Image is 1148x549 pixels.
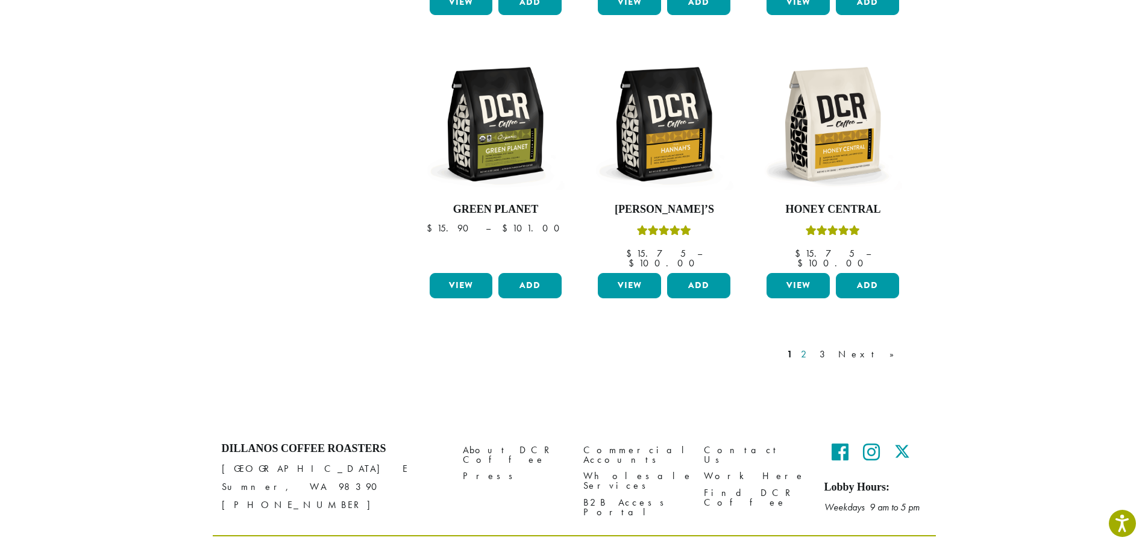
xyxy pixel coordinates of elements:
a: 3 [817,347,832,362]
h4: Green Planet [427,203,565,216]
a: View [598,273,661,298]
h4: [PERSON_NAME]’s [595,203,733,216]
a: Contact Us [704,442,806,468]
a: Commercial Accounts [583,442,686,468]
a: Find DCR Coffee [704,485,806,510]
h4: Honey Central [764,203,902,216]
bdi: 15.75 [626,247,686,260]
span: $ [629,257,639,269]
a: Honey CentralRated 5.00 out of 5 [764,55,902,268]
a: Wholesale Services [583,468,686,494]
a: B2B Access Portal [583,494,686,520]
a: View [767,273,830,298]
p: [GEOGRAPHIC_DATA] E Sumner, WA 98390 [PHONE_NUMBER] [222,460,445,514]
bdi: 15.90 [427,222,474,234]
button: Add [836,273,899,298]
span: $ [795,247,805,260]
span: – [697,247,702,260]
em: Weekdays 9 am to 5 pm [824,501,920,513]
a: Green Planet [427,55,565,268]
bdi: 100.00 [629,257,700,269]
span: $ [427,222,437,234]
img: DCR-12oz-FTO-Green-Planet-Stock-scaled.png [426,55,565,193]
bdi: 15.75 [795,247,855,260]
a: Press [463,468,565,485]
a: [PERSON_NAME]’sRated 5.00 out of 5 [595,55,733,268]
img: DCR-12oz-Hannahs-Stock-scaled.png [595,55,733,193]
span: – [866,247,871,260]
img: DCR-12oz-Honey-Central-Stock-scaled.png [764,55,902,193]
a: View [430,273,493,298]
a: 2 [798,347,814,362]
bdi: 100.00 [797,257,869,269]
button: Add [667,273,730,298]
bdi: 101.00 [502,222,565,234]
div: Rated 5.00 out of 5 [806,224,860,242]
h5: Lobby Hours: [824,481,927,494]
span: $ [626,247,636,260]
button: Add [498,273,562,298]
span: – [486,222,491,234]
a: 1 [785,347,795,362]
a: Next » [836,347,905,362]
a: About DCR Coffee [463,442,565,468]
span: $ [797,257,808,269]
h4: Dillanos Coffee Roasters [222,442,445,456]
span: $ [502,222,512,234]
div: Rated 5.00 out of 5 [637,224,691,242]
a: Work Here [704,468,806,485]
